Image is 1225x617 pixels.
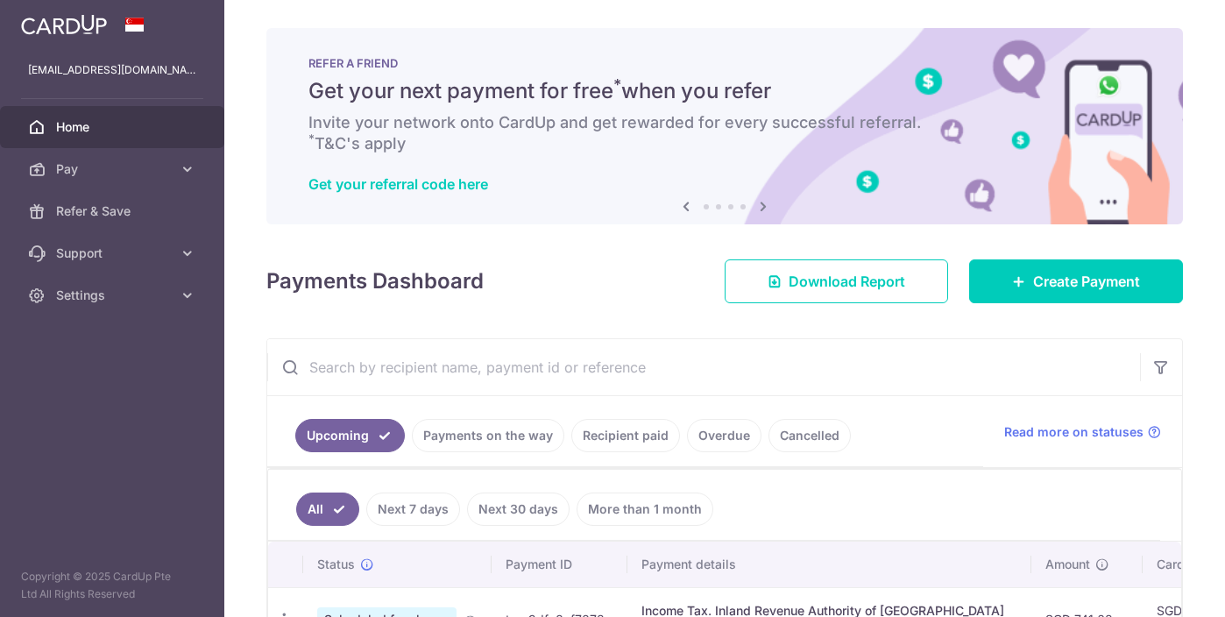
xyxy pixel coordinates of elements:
[317,556,355,573] span: Status
[725,259,948,303] a: Download Report
[366,493,460,526] a: Next 7 days
[467,493,570,526] a: Next 30 days
[308,56,1141,70] p: REFER A FRIEND
[56,118,172,136] span: Home
[56,287,172,304] span: Settings
[768,419,851,452] a: Cancelled
[266,266,484,297] h4: Payments Dashboard
[1045,556,1090,573] span: Amount
[267,339,1140,395] input: Search by recipient name, payment id or reference
[577,493,713,526] a: More than 1 month
[295,419,405,452] a: Upcoming
[627,542,1031,587] th: Payment details
[28,61,196,79] p: [EMAIL_ADDRESS][DOMAIN_NAME]
[969,259,1183,303] a: Create Payment
[1112,564,1207,608] iframe: Opens a widget where you can find more information
[789,271,905,292] span: Download Report
[1033,271,1140,292] span: Create Payment
[266,28,1183,224] img: RAF banner
[56,160,172,178] span: Pay
[1157,556,1223,573] span: CardUp fee
[56,202,172,220] span: Refer & Save
[308,77,1141,105] h5: Get your next payment for free when you refer
[492,542,627,587] th: Payment ID
[571,419,680,452] a: Recipient paid
[687,419,761,452] a: Overdue
[308,175,488,193] a: Get your referral code here
[21,14,107,35] img: CardUp
[56,245,172,262] span: Support
[1004,423,1144,441] span: Read more on statuses
[308,112,1141,154] h6: Invite your network onto CardUp and get rewarded for every successful referral. T&C's apply
[412,419,564,452] a: Payments on the way
[1004,423,1161,441] a: Read more on statuses
[296,493,359,526] a: All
